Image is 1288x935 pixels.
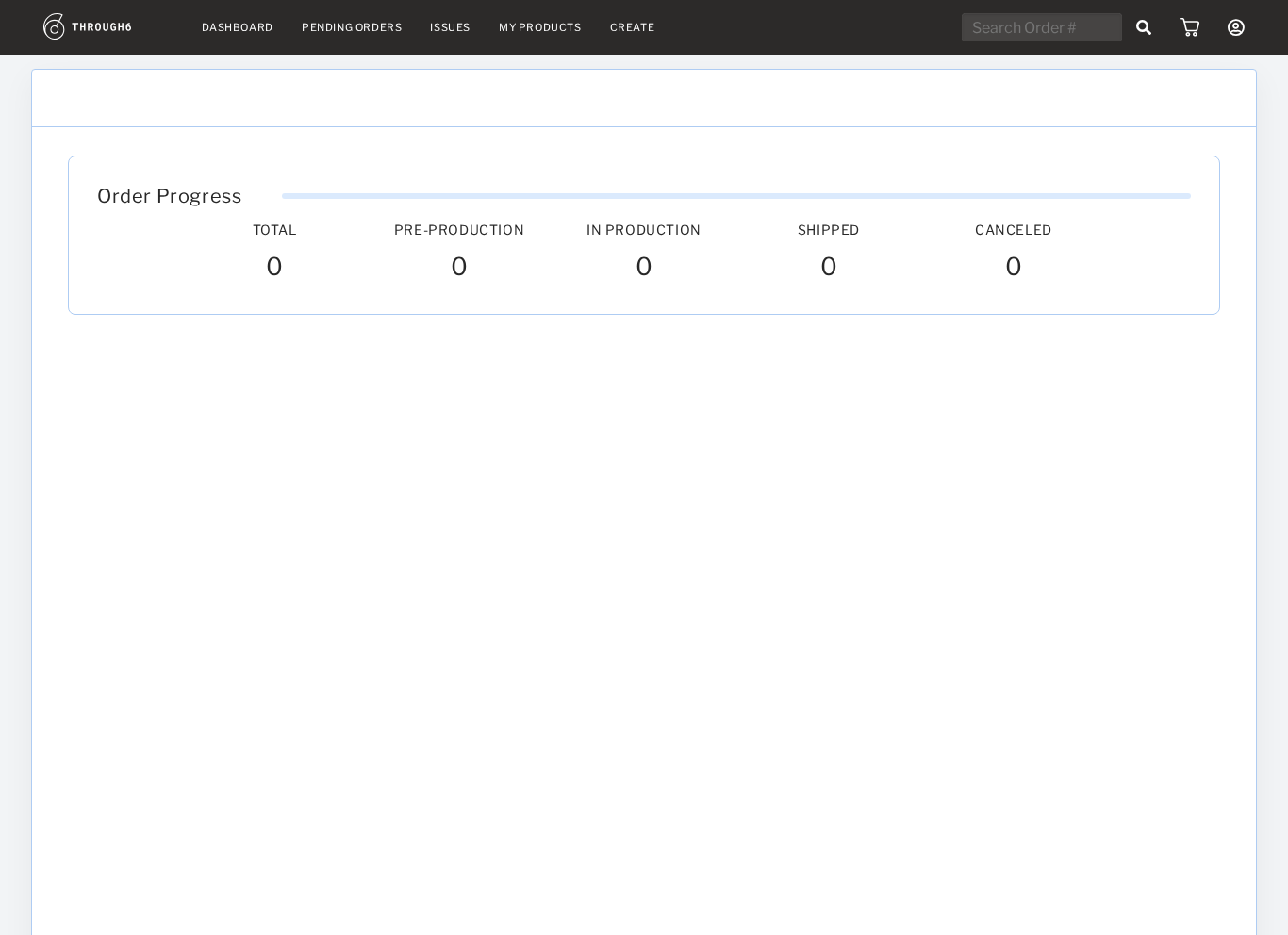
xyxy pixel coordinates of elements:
span: Canceled [975,221,1052,238]
img: logo.1c10ca64.svg [43,13,173,40]
span: Order Progress [97,185,241,207]
span: 0 [451,252,469,286]
a: Issues [430,21,471,34]
span: 0 [1005,252,1023,286]
span: 0 [636,252,653,286]
input: Search Order # [962,13,1122,41]
a: My Products [499,21,582,34]
span: Total [253,221,297,238]
span: 0 [266,252,284,286]
span: Shipped [798,221,860,238]
a: Create [610,21,655,34]
a: Pending Orders [302,21,402,34]
img: icon_cart.dab5cea1.svg [1180,18,1199,37]
span: Pre-Production [394,221,524,238]
a: Dashboard [202,21,273,34]
span: In Production [586,221,702,238]
span: 0 [820,252,838,286]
